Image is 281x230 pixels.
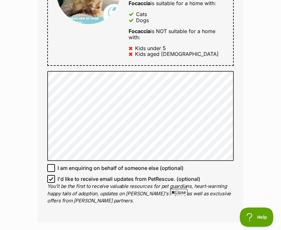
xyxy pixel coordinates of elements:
p: You'll be the first to receive valuable resources for pet guardians, heart-warming happy tails of... [47,183,234,205]
span: I'd like to receive email updates from PetRescue. (optional) [58,175,200,183]
iframe: Advertisement [23,198,258,227]
span: Close [170,189,187,195]
div: Kids aged [DEMOGRAPHIC_DATA] [135,51,219,57]
div: is NOT suitable for a home with: [129,28,225,40]
div: is suitable for a home with: [129,0,225,6]
strong: Focaccia [129,28,150,34]
div: Dogs [136,17,149,23]
div: Cats [136,11,147,17]
div: Kids under 5 [135,45,166,51]
iframe: Help Scout Beacon - Open [240,208,275,227]
span: I am enquiring on behalf of someone else (optional) [58,164,184,172]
